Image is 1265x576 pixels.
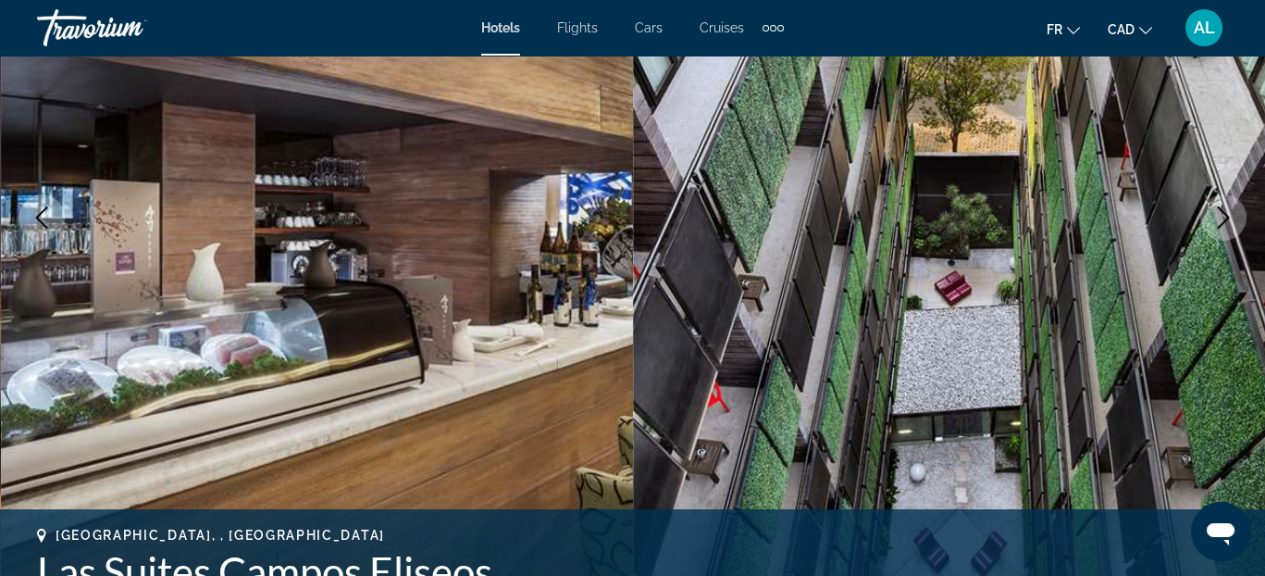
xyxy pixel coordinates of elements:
span: [GEOGRAPHIC_DATA], , [GEOGRAPHIC_DATA] [56,528,385,543]
a: Cruises [700,20,744,35]
button: Extra navigation items [763,13,784,43]
span: fr [1047,22,1062,37]
a: Hotels [481,20,520,35]
a: Travorium [37,4,222,52]
a: Flights [557,20,598,35]
button: Change language [1047,16,1080,43]
button: Change currency [1108,16,1152,43]
iframe: Bouton de lancement de la fenêtre de messagerie [1191,502,1250,561]
a: Cars [635,20,663,35]
button: User Menu [1180,8,1228,47]
span: CAD [1108,22,1135,37]
button: Previous image [19,194,65,241]
span: AL [1194,19,1215,37]
button: Next image [1200,194,1246,241]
